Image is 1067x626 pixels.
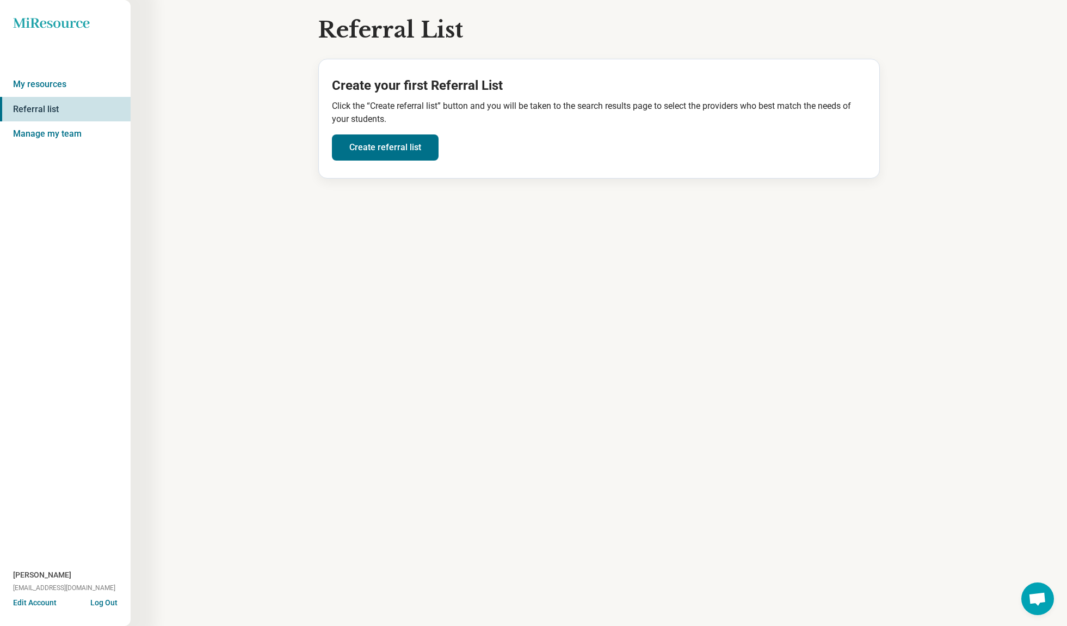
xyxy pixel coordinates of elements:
[13,569,71,581] span: [PERSON_NAME]
[13,583,115,593] span: [EMAIL_ADDRESS][DOMAIN_NAME]
[13,597,57,609] button: Edit Account
[318,17,463,42] h1: Referral List
[1021,582,1054,615] div: Open chat
[332,77,866,95] h2: Create your first Referral List
[332,134,439,161] a: Create referral list
[332,100,866,126] p: Click the “Create referral list” button and you will be taken to the search results page to selec...
[90,597,118,606] button: Log Out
